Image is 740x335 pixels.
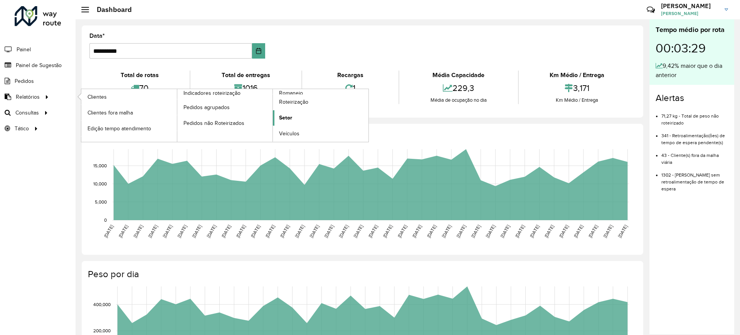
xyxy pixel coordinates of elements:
[401,71,516,80] div: Média Capacidade
[235,224,246,239] text: [DATE]
[177,224,188,239] text: [DATE]
[279,98,308,106] span: Roteirização
[104,217,107,222] text: 0
[132,224,143,239] text: [DATE]
[177,99,273,115] a: Pedidos agrupados
[353,224,364,239] text: [DATE]
[338,224,349,239] text: [DATE]
[16,61,62,69] span: Painel de Sugestão
[81,89,177,104] a: Clientes
[206,224,217,239] text: [DATE]
[93,302,111,307] text: 400,000
[93,328,111,333] text: 200,000
[81,121,177,136] a: Edição tempo atendimento
[656,93,728,104] h4: Alertas
[81,105,177,120] a: Clientes fora malha
[661,126,728,146] li: 341 - Retroalimentação(ões) de tempo de espera pendente(s)
[401,80,516,96] div: 229,3
[192,71,299,80] div: Total de entregas
[602,224,614,239] text: [DATE]
[294,224,305,239] text: [DATE]
[426,224,437,239] text: [DATE]
[323,224,335,239] text: [DATE]
[661,146,728,166] li: 43 - Cliente(s) fora da malha viária
[661,107,728,126] li: 71,27 kg - Total de peso não roteirizado
[441,224,452,239] text: [DATE]
[95,199,107,204] text: 5,000
[87,93,107,101] span: Clientes
[273,94,368,110] a: Roteirização
[304,80,397,96] div: 1
[15,77,34,85] span: Pedidos
[17,45,31,54] span: Painel
[661,10,719,17] span: [PERSON_NAME]
[661,2,719,10] h3: [PERSON_NAME]
[93,163,107,168] text: 15,000
[89,31,105,40] label: Data
[587,224,599,239] text: [DATE]
[183,103,230,111] span: Pedidos agrupados
[91,71,188,80] div: Total de rotas
[264,224,276,239] text: [DATE]
[304,71,397,80] div: Recargas
[273,126,368,141] a: Veículos
[15,109,39,117] span: Consultas
[661,166,728,192] li: 1302 - [PERSON_NAME] sem retroalimentação de tempo de espera
[617,224,628,239] text: [DATE]
[470,224,481,239] text: [DATE]
[91,80,188,96] div: 70
[89,5,132,14] h2: Dashboard
[382,224,393,239] text: [DATE]
[16,93,40,101] span: Relatórios
[118,224,129,239] text: [DATE]
[81,89,273,142] a: Indicadores roteirização
[279,130,299,138] span: Veículos
[485,224,496,239] text: [DATE]
[401,96,516,104] div: Média de ocupação no dia
[456,224,467,239] text: [DATE]
[514,224,525,239] text: [DATE]
[411,224,422,239] text: [DATE]
[499,224,511,239] text: [DATE]
[529,224,540,239] text: [DATE]
[642,2,659,18] a: Contato Rápido
[177,89,369,142] a: Romaneio
[88,269,636,280] h4: Peso por dia
[279,114,292,122] span: Setor
[521,80,634,96] div: 3,171
[177,115,273,131] a: Pedidos não Roteirizados
[573,224,584,239] text: [DATE]
[87,125,151,133] span: Edição tempo atendimento
[521,71,634,80] div: Km Médio / Entrega
[87,109,133,117] span: Clientes fora malha
[250,224,261,239] text: [DATE]
[220,224,232,239] text: [DATE]
[147,224,158,239] text: [DATE]
[279,89,303,97] span: Romaneio
[183,89,240,97] span: Indicadores roteirização
[183,119,244,127] span: Pedidos não Roteirizados
[103,224,114,239] text: [DATE]
[93,181,107,186] text: 10,000
[279,224,290,239] text: [DATE]
[162,224,173,239] text: [DATE]
[656,35,728,61] div: 00:03:29
[521,96,634,104] div: Km Médio / Entrega
[192,80,299,96] div: 1016
[367,224,378,239] text: [DATE]
[397,224,408,239] text: [DATE]
[558,224,569,239] text: [DATE]
[252,43,266,59] button: Choose Date
[15,125,29,133] span: Tático
[273,110,368,126] a: Setor
[656,25,728,35] div: Tempo médio por rota
[543,224,555,239] text: [DATE]
[656,61,728,80] div: 9,42% maior que o dia anterior
[309,224,320,239] text: [DATE]
[191,224,202,239] text: [DATE]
